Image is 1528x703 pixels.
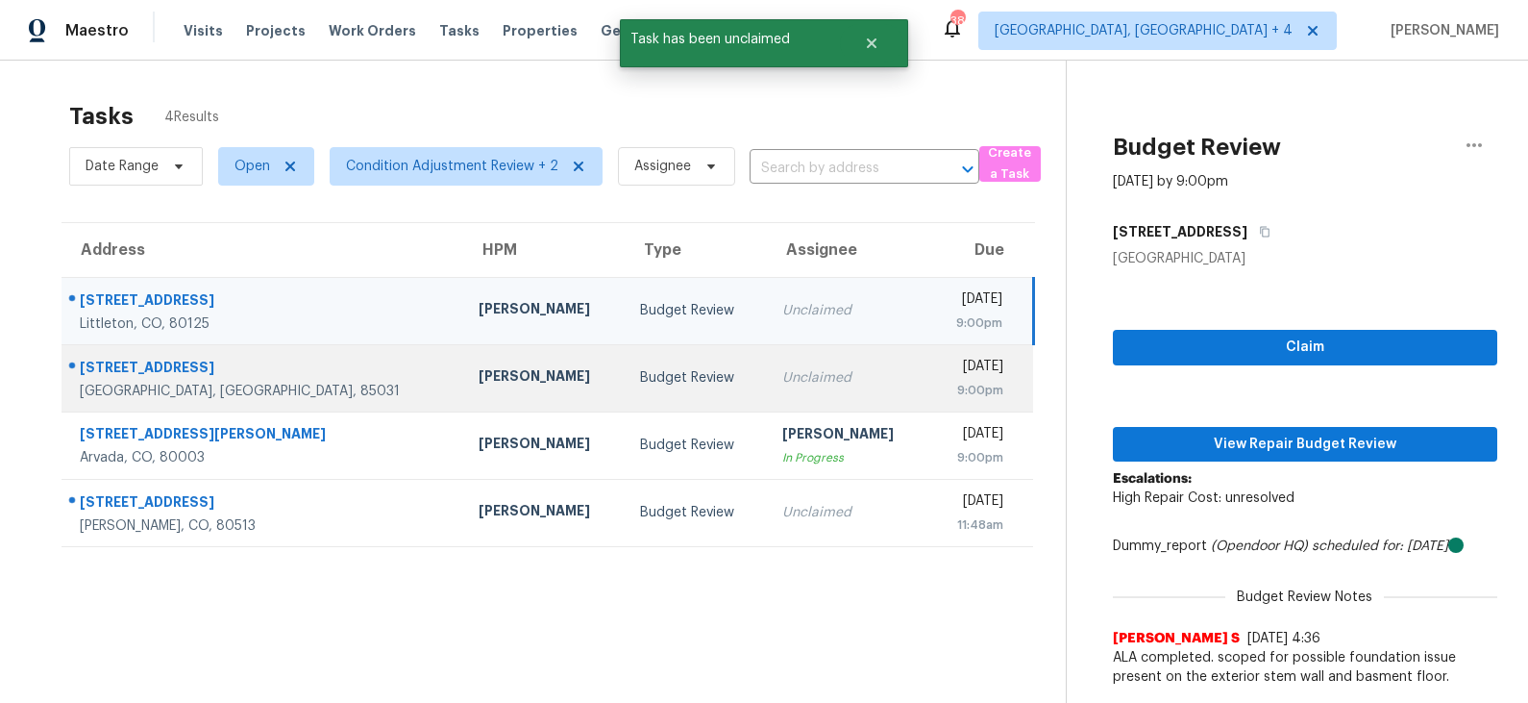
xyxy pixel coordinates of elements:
span: Tasks [439,24,480,38]
th: Due [928,223,1034,277]
div: [GEOGRAPHIC_DATA], [GEOGRAPHIC_DATA], 85031 [80,382,448,401]
div: 38 [950,12,964,31]
div: [PERSON_NAME] [782,424,913,448]
span: View Repair Budget Review [1128,433,1482,457]
span: Maestro [65,21,129,40]
div: Budget Review [640,436,752,455]
div: 9:00pm [944,381,1004,400]
span: [GEOGRAPHIC_DATA], [GEOGRAPHIC_DATA] + 4 [995,21,1293,40]
span: 4 Results [164,108,219,127]
span: [PERSON_NAME] S [1113,629,1240,648]
h2: Tasks [69,107,134,126]
div: Dummy_report [1113,537,1497,556]
span: Open [234,157,270,176]
div: 9:00pm [944,314,1002,333]
div: Budget Review [640,301,752,320]
span: Work Orders [329,21,416,40]
span: Geo Assignments [601,21,726,40]
h5: [STREET_ADDRESS] [1113,222,1247,241]
div: [STREET_ADDRESS] [80,290,448,314]
div: Arvada, CO, 80003 [80,448,448,467]
span: Projects [246,21,306,40]
div: Littleton, CO, 80125 [80,314,448,334]
button: Copy Address [1247,214,1273,249]
span: Assignee [634,157,691,176]
div: [STREET_ADDRESS] [80,358,448,382]
div: Unclaimed [782,368,913,388]
span: [PERSON_NAME] [1383,21,1499,40]
div: [DATE] [944,491,1004,515]
div: [PERSON_NAME] [479,299,609,323]
div: Budget Review [640,368,752,388]
input: Search by address [750,154,925,184]
span: Properties [503,21,578,40]
div: Budget Review [640,503,752,522]
button: View Repair Budget Review [1113,427,1497,463]
div: [DATE] by 9:00pm [1113,172,1228,191]
div: [DATE] [944,424,1004,448]
th: Type [625,223,767,277]
div: [STREET_ADDRESS] [80,492,448,516]
span: [DATE] 4:36 [1247,632,1320,645]
div: Unclaimed [782,503,913,522]
button: Create a Task [979,146,1041,182]
div: [PERSON_NAME] [479,366,609,390]
span: ALA completed. scoped for possible foundation issue present on the exterior stem wall and basment... [1113,648,1497,687]
button: Close [840,24,903,63]
h2: Budget Review [1113,138,1281,157]
span: High Repair Cost: unresolved [1113,491,1294,505]
div: [DATE] [944,357,1004,381]
button: Open [954,156,981,183]
div: [PERSON_NAME], CO, 80513 [80,516,448,536]
div: [PERSON_NAME] [479,434,609,458]
div: [GEOGRAPHIC_DATA] [1113,249,1497,268]
div: [STREET_ADDRESS][PERSON_NAME] [80,424,448,448]
span: Visits [184,21,223,40]
i: (Opendoor HQ) [1211,540,1308,553]
div: 9:00pm [944,448,1004,467]
div: 11:48am [944,515,1004,535]
span: Create a Task [989,142,1031,187]
b: Escalations: [1113,472,1192,486]
div: In Progress [782,448,913,467]
div: [PERSON_NAME] [479,501,609,525]
i: scheduled for: [DATE] [1312,540,1448,553]
th: HPM [463,223,625,277]
div: [DATE] [944,289,1002,314]
span: Budget Review Notes [1225,588,1384,607]
span: Claim [1128,336,1482,360]
button: Claim [1113,330,1497,365]
span: Task has been unclaimed [620,19,840,60]
span: Condition Adjustment Review + 2 [346,157,558,176]
th: Assignee [767,223,928,277]
span: Date Range [86,157,159,176]
div: Unclaimed [782,301,913,320]
th: Address [62,223,463,277]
